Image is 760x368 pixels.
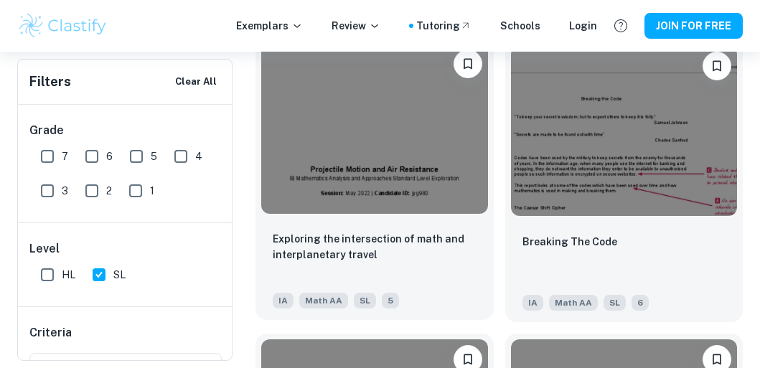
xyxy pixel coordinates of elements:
[236,18,303,34] p: Exemplars
[522,295,543,311] span: IA
[172,71,220,93] button: Clear All
[29,122,222,139] h6: Grade
[549,295,598,311] span: Math AA
[522,234,617,250] p: Breaking The Code
[632,295,649,311] span: 6
[500,18,540,34] a: Schools
[703,52,731,80] button: Please log in to bookmark exemplars
[454,49,482,78] button: Please log in to bookmark exemplars
[29,324,72,341] h6: Criteria
[261,44,488,214] img: Math AA IA example thumbnail: Exploring the intersection of math and i
[29,240,222,258] h6: Level
[106,148,113,164] span: 6
[416,18,472,34] a: Tutoring
[62,183,68,199] span: 3
[29,72,71,92] h6: Filters
[382,293,399,308] span: 5
[644,13,743,39] button: JOIN FOR FREE
[151,148,157,164] span: 5
[150,183,154,199] span: 1
[273,231,477,263] p: Exploring the intersection of math and interplanetary travel
[62,267,75,283] span: HL
[332,18,380,34] p: Review
[195,148,202,164] span: 4
[505,40,743,322] a: Please log in to bookmark exemplarsBreaking The CodeIAMath AASL6
[604,295,626,311] span: SL
[299,293,348,308] span: Math AA
[354,293,376,308] span: SL
[113,267,126,283] span: SL
[569,18,597,34] a: Login
[255,40,494,322] a: Please log in to bookmark exemplarsExploring the intersection of math and interplanetary travelIA...
[106,183,112,199] span: 2
[511,46,738,216] img: Math AA IA example thumbnail: Breaking The Code
[273,293,294,308] span: IA
[609,14,633,38] button: Help and Feedback
[17,11,108,40] img: Clastify logo
[62,148,68,164] span: 7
